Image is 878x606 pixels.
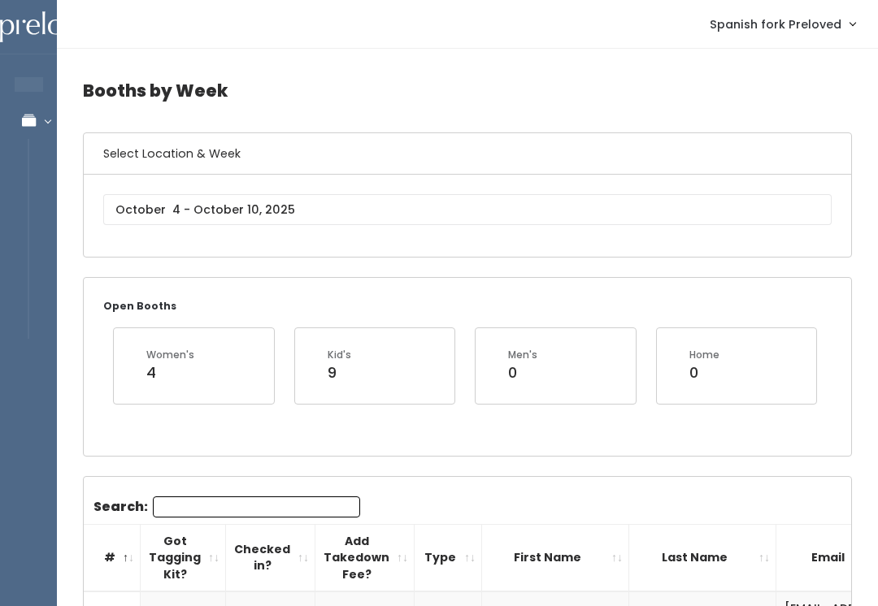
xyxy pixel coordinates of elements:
[415,524,482,591] th: Type: activate to sort column ascending
[689,348,719,362] div: Home
[103,299,176,313] small: Open Booths
[103,194,832,225] input: October 4 - October 10, 2025
[315,524,415,591] th: Add Takedown Fee?: activate to sort column ascending
[83,68,852,113] h4: Booths by Week
[508,362,537,383] div: 0
[141,524,226,591] th: Got Tagging Kit?: activate to sort column ascending
[226,524,315,591] th: Checked in?: activate to sort column ascending
[84,524,141,591] th: #: activate to sort column descending
[629,524,776,591] th: Last Name: activate to sort column ascending
[84,133,851,175] h6: Select Location & Week
[328,348,351,362] div: Kid's
[146,362,194,383] div: 4
[146,348,194,362] div: Women's
[508,348,537,362] div: Men's
[693,6,871,41] a: Spanish fork Preloved
[689,362,719,383] div: 0
[328,362,351,383] div: 9
[710,15,841,33] span: Spanish fork Preloved
[93,496,360,517] label: Search:
[153,496,360,517] input: Search:
[482,524,629,591] th: First Name: activate to sort column ascending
